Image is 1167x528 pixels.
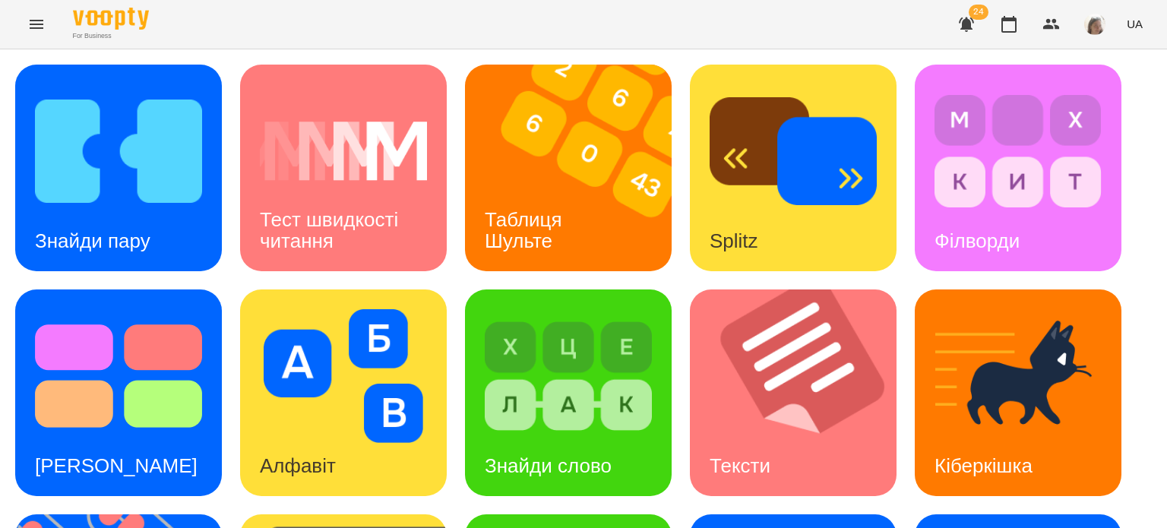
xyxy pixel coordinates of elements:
[915,289,1121,496] a: КіберкішкаКіберкішка
[935,309,1102,443] img: Кіберкішка
[260,84,427,218] img: Тест швидкості читання
[35,454,198,477] h3: [PERSON_NAME]
[710,84,877,218] img: Splitz
[485,208,568,251] h3: Таблиця Шульте
[1127,16,1143,32] span: UA
[15,289,222,496] a: Тест Струпа[PERSON_NAME]
[690,289,916,496] img: Тексти
[240,289,447,496] a: АлфавітАлфавіт
[35,229,150,252] h3: Знайди пару
[969,5,988,20] span: 24
[1121,10,1149,38] button: UA
[73,8,149,30] img: Voopty Logo
[260,208,403,251] h3: Тест швидкості читання
[465,65,672,271] a: Таблиця ШультеТаблиця Шульте
[915,65,1121,271] a: ФілвордиФілворди
[35,84,202,218] img: Знайди пару
[935,454,1033,477] h3: Кіберкішка
[710,229,758,252] h3: Splitz
[240,65,447,271] a: Тест швидкості читанняТест швидкості читання
[15,65,222,271] a: Знайди паруЗнайди пару
[710,454,770,477] h3: Тексти
[935,84,1102,218] img: Філворди
[1084,14,1105,35] img: 4795d6aa07af88b41cce17a01eea78aa.jpg
[35,309,202,443] img: Тест Струпа
[690,289,897,496] a: ТекстиТексти
[18,6,55,43] button: Menu
[260,454,336,477] h3: Алфавіт
[690,65,897,271] a: SplitzSplitz
[485,309,652,443] img: Знайди слово
[260,309,427,443] img: Алфавіт
[465,65,691,271] img: Таблиця Шульте
[935,229,1020,252] h3: Філворди
[485,454,612,477] h3: Знайди слово
[73,31,149,41] span: For Business
[465,289,672,496] a: Знайди словоЗнайди слово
